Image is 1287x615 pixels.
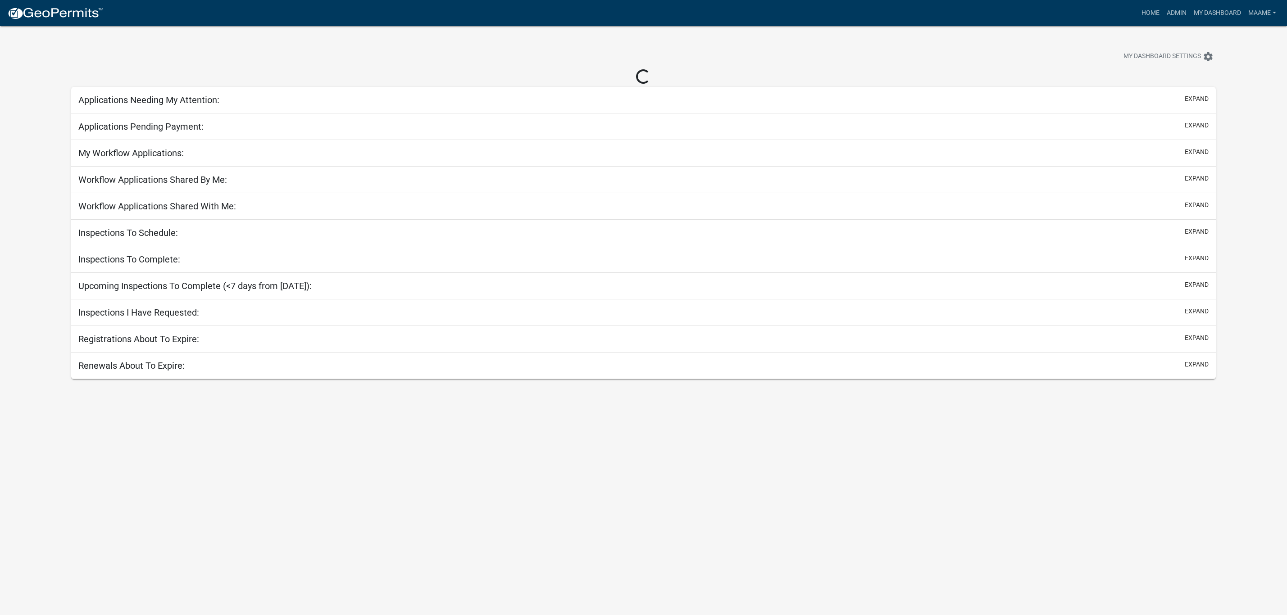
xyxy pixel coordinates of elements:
[1185,94,1209,104] button: expand
[78,121,204,132] h5: Applications Pending Payment:
[1185,253,1209,263] button: expand
[1185,280,1209,289] button: expand
[78,360,185,371] h5: Renewals About To Expire:
[78,254,180,265] h5: Inspections To Complete:
[1185,147,1209,157] button: expand
[1185,121,1209,130] button: expand
[1185,333,1209,343] button: expand
[78,227,178,238] h5: Inspections To Schedule:
[78,307,199,318] h5: Inspections I Have Requested:
[1116,48,1221,65] button: My Dashboard Settingssettings
[1163,5,1190,22] a: Admin
[78,280,312,291] h5: Upcoming Inspections To Complete (<7 days from [DATE]):
[1185,307,1209,316] button: expand
[78,201,236,212] h5: Workflow Applications Shared With Me:
[1185,174,1209,183] button: expand
[1185,360,1209,369] button: expand
[1190,5,1245,22] a: My Dashboard
[1123,51,1201,62] span: My Dashboard Settings
[1245,5,1280,22] a: Maame
[78,334,199,344] h5: Registrations About To Expire:
[1185,200,1209,210] button: expand
[1203,51,1214,62] i: settings
[78,174,227,185] h5: Workflow Applications Shared By Me:
[78,148,184,158] h5: My Workflow Applications:
[78,95,219,105] h5: Applications Needing My Attention:
[1185,227,1209,236] button: expand
[1138,5,1163,22] a: Home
